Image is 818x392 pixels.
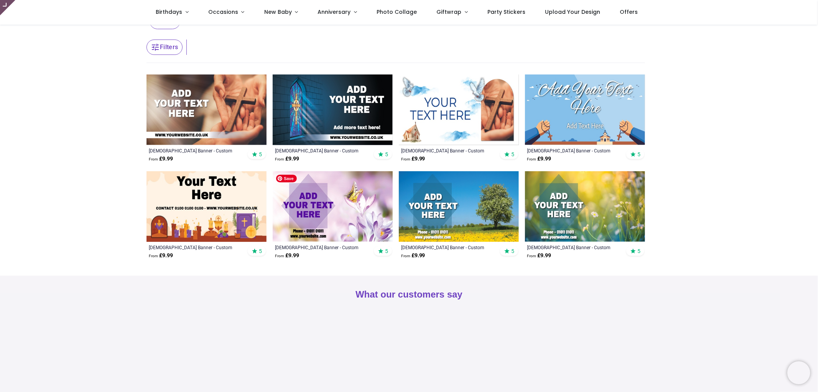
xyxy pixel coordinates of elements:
span: 5 [637,151,640,158]
a: [DEMOGRAPHIC_DATA] Banner - Custom Text [149,244,241,250]
a: [DEMOGRAPHIC_DATA] Banner - Custom Text [527,244,620,250]
strong: £ 9.99 [149,252,173,260]
span: 5 [385,248,388,255]
strong: £ 9.99 [401,155,425,163]
strong: £ 9.99 [149,155,173,163]
span: Anniversary [318,8,351,16]
span: 5 [511,151,514,158]
strong: £ 9.99 [275,252,299,260]
a: [DEMOGRAPHIC_DATA] Banner - Custom Text [401,244,494,250]
span: Giftwrap [436,8,461,16]
span: 5 [259,248,262,255]
span: From [401,254,410,258]
span: Offers [620,8,638,16]
span: From [275,254,284,258]
iframe: Brevo live chat [787,361,810,384]
span: Save [276,175,297,182]
span: Photo Collage [377,8,417,16]
span: From [527,157,537,161]
span: 5 [259,151,262,158]
a: [DEMOGRAPHIC_DATA] Banner - Custom Text [401,147,494,154]
img: Personalised Church Banner - Custom Text - Candles & Cross Design [146,171,267,242]
a: [DEMOGRAPHIC_DATA] Banner - Custom Text [149,147,241,154]
img: Personalised Church Banner - Custom Text - Sky & Church [525,74,645,145]
span: 5 [637,248,640,255]
a: [DEMOGRAPHIC_DATA] Banner - Custom Text [275,244,367,250]
span: From [149,254,158,258]
a: [DEMOGRAPHIC_DATA] Banner - Custom Text [527,147,620,154]
span: 5 [385,151,388,158]
span: New Baby [264,8,292,16]
span: 5 [511,248,514,255]
strong: £ 9.99 [527,155,551,163]
a: [DEMOGRAPHIC_DATA] Banner - Custom Text [275,147,367,154]
button: Filters [146,40,183,55]
img: Personalised Church Banner - Custom Text - Green Floral Design [525,171,645,242]
strong: £ 9.99 [527,252,551,260]
img: Personalised Church Banner - Custom Text - Church Backdrop [146,74,267,145]
span: Birthdays [156,8,182,16]
iframe: Customer reviews powered by Trustpilot [146,314,672,368]
span: Upload Your Design [545,8,600,16]
img: Personalised Church Banner - Custom Text - Purple Floral Design [273,171,393,242]
span: Party Stickers [487,8,525,16]
strong: £ 9.99 [275,155,299,163]
img: Personalised Church Banner - Custom Text - Blue Backdrop [273,74,393,145]
span: From [401,157,410,161]
img: Personalised Church Banner - Custom Text - Add 1 Photo [399,74,519,145]
span: Occasions [208,8,238,16]
strong: £ 9.99 [401,252,425,260]
span: From [275,157,284,161]
span: From [149,157,158,161]
h2: What our customers say [146,288,672,301]
img: Personalised Church Banner - Custom Text - Green Tree Design [399,171,519,242]
span: From [527,254,537,258]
